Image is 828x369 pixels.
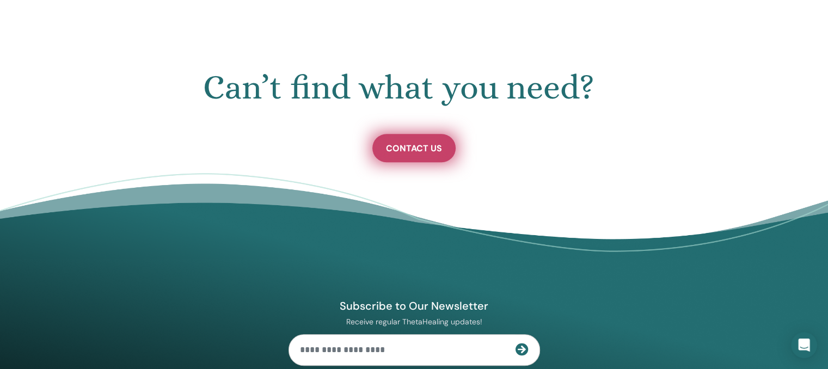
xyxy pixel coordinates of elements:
h1: Can’t find what you need? [47,67,750,108]
span: Contact Us [386,143,442,154]
h4: Subscribe to Our Newsletter [289,299,540,313]
p: Receive regular ThetaHealing updates! [289,317,540,327]
a: Contact Us [372,134,456,162]
div: Open Intercom Messenger [791,332,817,358]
